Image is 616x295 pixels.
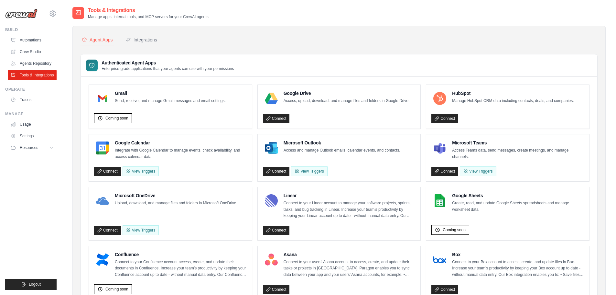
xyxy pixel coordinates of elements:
[8,70,57,80] a: Tools & Integrations
[284,140,400,146] h4: Microsoft Outlook
[105,116,128,121] span: Coming soon
[5,27,57,32] div: Build
[82,37,113,43] div: Agent Apps
[431,167,458,176] a: Connect
[452,251,584,258] h4: Box
[115,259,247,278] p: Connect to your Confluence account access, create, and update their documents in Confluence. Incr...
[8,47,57,57] a: Crew Studio
[263,114,290,123] a: Connect
[452,90,574,96] h4: HubSpot
[115,192,237,199] h4: Microsoft OneDrive
[433,194,446,207] img: Google Sheets Logo
[115,147,247,160] p: Integrate with Google Calendar to manage events, check availability, and access calendar data.
[5,111,57,117] div: Manage
[291,166,327,176] : View Triggers
[284,90,410,96] h4: Google Drive
[460,166,496,176] : View Triggers
[284,251,416,258] h4: Asana
[431,114,458,123] a: Connect
[8,142,57,153] button: Resources
[284,200,416,219] p: Connect to your Linear account to manage your software projects, sprints, tasks, and bug tracking...
[88,6,209,14] h2: Tools & Integrations
[263,285,290,294] a: Connect
[452,140,584,146] h4: Microsoft Teams
[265,92,278,105] img: Google Drive Logo
[452,98,574,104] p: Manage HubSpot CRM data including contacts, deals, and companies.
[81,34,114,46] button: Agent Apps
[94,167,121,176] a: Connect
[115,251,247,258] h4: Confluence
[265,142,278,154] img: Microsoft Outlook Logo
[123,166,159,176] button: View Triggers
[431,285,458,294] a: Connect
[96,92,109,105] img: Gmail Logo
[115,200,237,207] p: Upload, download, and manage files and folders in Microsoft OneDrive.
[96,194,109,207] img: Microsoft OneDrive Logo
[284,192,416,199] h4: Linear
[452,192,584,199] h4: Google Sheets
[433,92,446,105] img: HubSpot Logo
[443,227,466,233] span: Coming soon
[8,131,57,141] a: Settings
[8,35,57,45] a: Automations
[284,147,400,154] p: Access and manage Outlook emails, calendar events, and contacts.
[123,225,159,235] : View Triggers
[115,98,226,104] p: Send, receive, and manage Gmail messages and email settings.
[88,14,209,19] p: Manage apps, internal tools, and MCP servers for your CrewAI agents
[102,66,234,71] p: Enterprise-grade applications that your agents can use with your permissions
[8,95,57,105] a: Traces
[284,98,410,104] p: Access, upload, download, and manage files and folders in Google Drive.
[433,253,446,266] img: Box Logo
[96,253,109,266] img: Confluence Logo
[126,37,157,43] div: Integrations
[124,34,158,46] button: Integrations
[8,119,57,130] a: Usage
[452,200,584,213] p: Create, read, and update Google Sheets spreadsheets and manage worksheet data.
[94,226,121,235] a: Connect
[265,253,278,266] img: Asana Logo
[115,90,226,96] h4: Gmail
[5,9,38,18] img: Logo
[452,147,584,160] p: Access Teams data, send messages, create meetings, and manage channels.
[5,279,57,290] button: Logout
[20,145,38,150] span: Resources
[8,58,57,69] a: Agents Repository
[452,259,584,278] p: Connect to your Box account to access, create, and update files in Box. Increase your team’s prod...
[96,142,109,154] img: Google Calendar Logo
[433,142,446,154] img: Microsoft Teams Logo
[5,87,57,92] div: Operate
[29,282,41,287] span: Logout
[105,287,128,292] span: Coming soon
[284,259,416,278] p: Connect to your users’ Asana account to access, create, and update their tasks or projects in [GE...
[115,140,247,146] h4: Google Calendar
[102,60,234,66] h3: Authenticated Agent Apps
[263,167,290,176] a: Connect
[265,194,278,207] img: Linear Logo
[263,226,290,235] a: Connect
